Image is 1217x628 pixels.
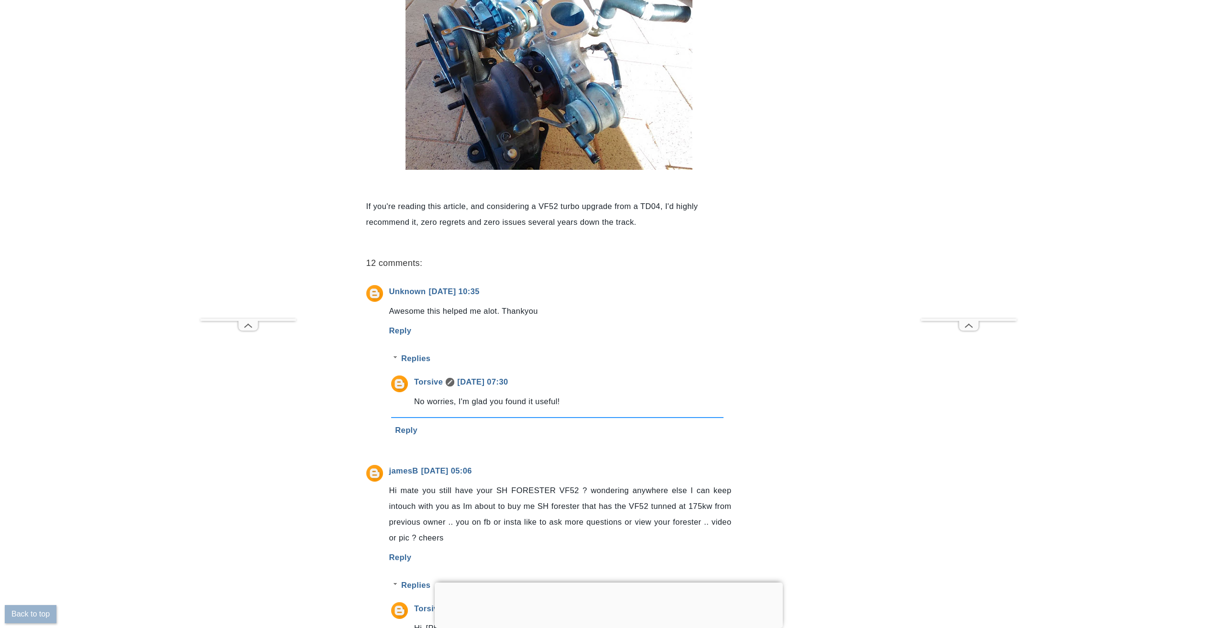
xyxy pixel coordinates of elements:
a: [DATE] 10:35 [429,287,480,296]
p: Awesome this helped me alot. Thankyou [389,303,732,319]
a: Replies [401,581,431,589]
a: Reply [391,418,724,442]
a: Torsive [414,377,443,386]
a: Reply [389,324,414,335]
a: Reply [389,551,414,562]
p: Hi mate you still have your SH FORESTER VF52 ? wondering anywhere else I can keep intouch with yo... [389,483,732,546]
a: Replies [401,354,431,363]
p: No worries, I'm glad you found it useful! [414,394,724,409]
h4: 12 comments: [366,258,732,268]
iframe: Advertisement [435,583,783,626]
a: [DATE] 07:30 [457,377,508,386]
button: Back to top [5,605,56,623]
iframe: Advertisement [200,32,296,319]
a: jamesB [389,466,418,475]
a: [DATE] 05:06 [421,466,472,475]
iframe: Advertisement [921,32,1017,319]
a: Torsive [414,604,443,613]
a: Unknown [389,287,426,296]
p: If you're reading this article, and considering a VF52 turbo upgrade from a TD04, I'd highly reco... [366,198,732,230]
